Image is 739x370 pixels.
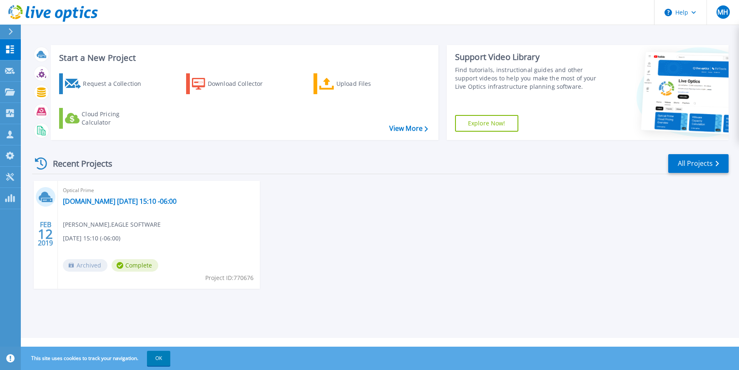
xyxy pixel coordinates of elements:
[32,153,124,174] div: Recent Projects
[455,52,598,62] div: Support Video Library
[147,351,170,366] button: OK
[59,73,152,94] a: Request a Collection
[82,110,148,127] div: Cloud Pricing Calculator
[112,259,158,272] span: Complete
[389,125,428,132] a: View More
[186,73,279,94] a: Download Collector
[668,154,729,173] a: All Projects
[83,75,149,92] div: Request a Collection
[336,75,403,92] div: Upload Files
[717,9,728,15] span: MH
[63,259,107,272] span: Archived
[63,234,120,243] span: [DATE] 15:10 (-06:00)
[455,66,598,91] div: Find tutorials, instructional guides and other support videos to help you make the most of your L...
[208,75,274,92] div: Download Collector
[59,53,428,62] h3: Start a New Project
[63,220,161,229] span: [PERSON_NAME] , EAGLE SOFTWARE
[37,219,53,249] div: FEB 2019
[205,273,254,282] span: Project ID: 770676
[63,197,177,205] a: [DOMAIN_NAME] [DATE] 15:10 -06:00
[455,115,518,132] a: Explore Now!
[314,73,406,94] a: Upload Files
[59,108,152,129] a: Cloud Pricing Calculator
[23,351,170,366] span: This site uses cookies to track your navigation.
[63,186,255,195] span: Optical Prime
[38,230,53,237] span: 12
